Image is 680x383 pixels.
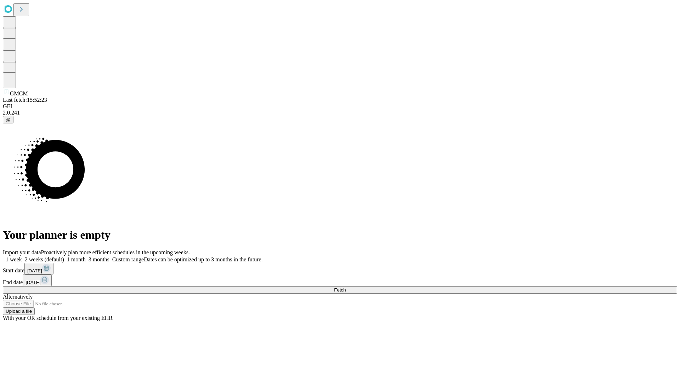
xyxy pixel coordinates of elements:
[25,280,40,285] span: [DATE]
[3,286,677,294] button: Fetch
[3,315,113,321] span: With your OR schedule from your existing EHR
[334,287,346,293] span: Fetch
[6,256,22,262] span: 1 week
[67,256,86,262] span: 1 month
[89,256,109,262] span: 3 months
[112,256,144,262] span: Custom range
[24,263,53,274] button: [DATE]
[10,90,28,96] span: GMCM
[3,307,35,315] button: Upload a file
[3,263,677,274] div: Start date
[3,274,677,286] div: End date
[3,249,41,255] span: Import your data
[6,117,11,122] span: @
[3,294,33,300] span: Alternatively
[144,256,262,262] span: Dates can be optimized up to 3 months in the future.
[3,110,677,116] div: 2.0.241
[27,268,42,273] span: [DATE]
[25,256,64,262] span: 2 weeks (default)
[3,228,677,242] h1: Your planner is empty
[3,97,47,103] span: Last fetch: 15:52:23
[3,116,13,123] button: @
[3,103,677,110] div: GEI
[41,249,190,255] span: Proactively plan more efficient schedules in the upcoming weeks.
[23,274,52,286] button: [DATE]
